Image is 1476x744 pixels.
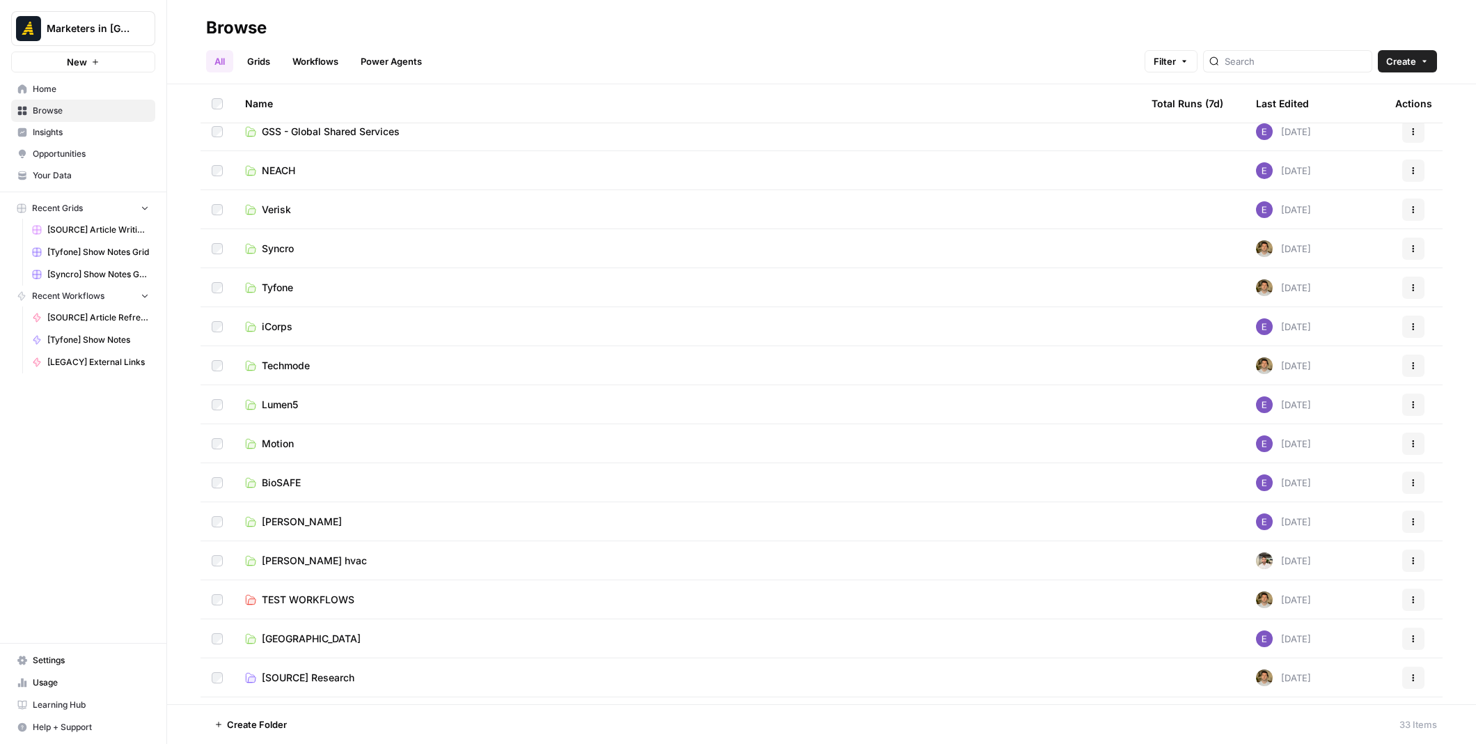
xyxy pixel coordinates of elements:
a: [Tyfone] Show Notes Grid [26,241,155,263]
div: [DATE] [1256,630,1311,647]
a: GSS - Global Shared Services [245,125,1129,139]
img: fgkld43o89z7d2dcu0r80zen0lng [1256,630,1273,647]
span: Techmode [262,359,310,373]
a: Learning Hub [11,694,155,716]
a: Lumen5 [245,398,1129,412]
span: Tyfone [262,281,293,295]
div: [DATE] [1256,591,1311,608]
span: NEACH [262,164,295,178]
a: iCorps [245,320,1129,334]
div: [DATE] [1256,162,1311,179]
div: Name [245,84,1129,123]
a: Power Agents [352,50,430,72]
img: fgkld43o89z7d2dcu0r80zen0lng [1256,123,1273,140]
img: fgkld43o89z7d2dcu0r80zen0lng [1256,474,1273,491]
div: [DATE] [1256,669,1311,686]
span: Create [1386,54,1416,68]
span: New [67,55,87,69]
a: [Tyfone] Show Notes [26,329,155,351]
a: [PERSON_NAME] [245,515,1129,529]
div: [DATE] [1256,240,1311,257]
a: Opportunities [11,143,155,165]
span: [PERSON_NAME] hvac [262,554,367,568]
a: [SOURCE] Article Writing-Transcript-Driven Article Grid [26,219,155,241]
div: Total Runs (7d) [1152,84,1223,123]
div: [DATE] [1256,201,1311,218]
span: iCorps [262,320,292,334]
a: Home [11,78,155,100]
a: [GEOGRAPHIC_DATA] [245,632,1129,646]
span: [LEGACY] External Links [47,356,149,369]
a: Tyfone [245,281,1129,295]
button: Recent Grids [11,198,155,219]
a: TEST WORKFLOWS [245,593,1129,607]
button: Help + Support [11,716,155,738]
a: [SOURCE] Research [245,671,1129,685]
span: Recent Workflows [32,290,104,302]
img: Marketers in Demand Logo [16,16,41,41]
span: [SOURCE] Article Writing-Transcript-Driven Article Grid [47,224,149,236]
button: Create [1378,50,1437,72]
div: [DATE] [1256,123,1311,140]
div: Last Edited [1256,84,1309,123]
div: Actions [1395,84,1432,123]
img: 5zyzjh3tw4s3l6pe5wy4otrd1hyg [1256,357,1273,374]
img: 5zyzjh3tw4s3l6pe5wy4otrd1hyg [1256,279,1273,296]
button: Workspace: Marketers in Demand [11,11,155,46]
a: [Syncro] Show Notes Grid [26,263,155,286]
span: Filter [1154,54,1176,68]
input: Search [1225,54,1366,68]
div: [DATE] [1256,435,1311,452]
div: Browse [206,17,267,39]
span: [GEOGRAPHIC_DATA] [262,632,361,646]
a: Techmode [245,359,1129,373]
span: [Syncro] Show Notes Grid [47,268,149,281]
span: Your Data [33,169,149,182]
img: 5zyzjh3tw4s3l6pe5wy4otrd1hyg [1256,591,1273,608]
span: Motion [262,437,294,451]
a: Your Data [11,164,155,187]
img: fgkld43o89z7d2dcu0r80zen0lng [1256,435,1273,452]
span: Syncro [262,242,294,256]
button: Recent Workflows [11,286,155,307]
button: New [11,52,155,72]
span: Marketers in [GEOGRAPHIC_DATA] [47,22,131,36]
div: 33 Items [1399,718,1437,731]
a: Grids [239,50,278,72]
span: Browse [33,104,149,117]
span: [Tyfone] Show Notes [47,334,149,346]
span: [SOURCE] Research [262,671,354,685]
a: Workflows [284,50,347,72]
div: [DATE] [1256,318,1311,335]
span: Help + Support [33,721,149,734]
img: 5zyzjh3tw4s3l6pe5wy4otrd1hyg [1256,669,1273,686]
span: Recent Grids [32,202,83,215]
span: Home [33,83,149,95]
button: Filter [1145,50,1198,72]
a: Motion [245,437,1129,451]
span: [Tyfone] Show Notes Grid [47,246,149,258]
img: fgkld43o89z7d2dcu0r80zen0lng [1256,513,1273,530]
a: All [206,50,233,72]
div: [DATE] [1256,513,1311,530]
span: Verisk [262,203,291,217]
span: Create Folder [227,718,287,731]
span: Settings [33,654,149,667]
span: Learning Hub [33,699,149,711]
img: fgkld43o89z7d2dcu0r80zen0lng [1256,396,1273,413]
a: Syncro [245,242,1129,256]
a: NEACH [245,164,1129,178]
a: Usage [11,672,155,694]
a: [PERSON_NAME] hvac [245,554,1129,568]
a: [SOURCE] Article Refresh V2 [26,307,155,329]
div: [DATE] [1256,357,1311,374]
a: Insights [11,121,155,144]
div: [DATE] [1256,396,1311,413]
span: GSS - Global Shared Services [262,125,400,139]
a: Browse [11,100,155,122]
img: fgkld43o89z7d2dcu0r80zen0lng [1256,201,1273,218]
span: Usage [33,676,149,689]
span: BioSAFE [262,476,301,490]
a: BioSAFE [245,476,1129,490]
a: Settings [11,649,155,672]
